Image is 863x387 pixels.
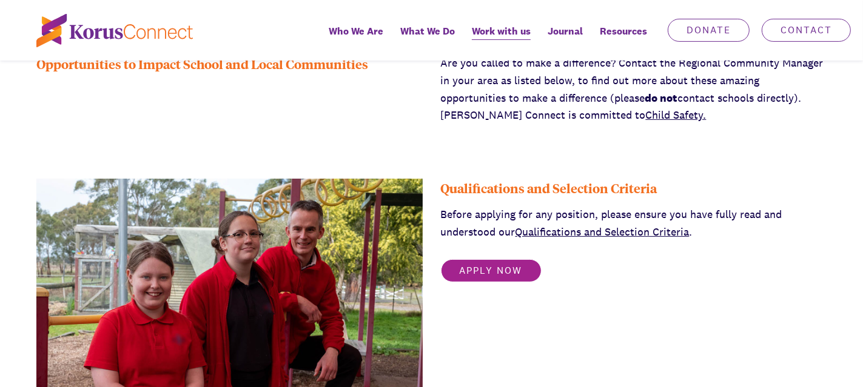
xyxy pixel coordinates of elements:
[36,14,193,47] img: korus-connect%2Fc5177985-88d5-491d-9cd7-4a1febad1357_logo.svg
[441,179,827,197] div: Qualifications and Selection Criteria
[329,22,383,40] span: Who We Are
[539,17,591,61] a: Journal
[36,55,423,124] div: Opportunities to Impact School and Local Communities
[591,17,656,61] div: Resources
[762,19,851,42] a: Contact
[515,225,690,239] a: Qualifications and Selection Criteria
[441,55,827,124] p: Are you called to make a difference? Contact the Regional Community Manager in your area as liste...
[463,17,539,61] a: Work with us
[668,19,750,42] a: Donate
[472,22,531,40] span: Work with us
[400,22,455,40] span: What We Do
[645,91,678,105] strong: do not
[548,22,583,40] span: Journal
[392,17,463,61] a: What We Do
[646,108,707,122] a: Child Safety.
[441,259,542,282] a: Apply Now
[441,206,827,241] p: Before applying for any position, please ensure you have fully read and understood our .
[320,17,392,61] a: Who We Are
